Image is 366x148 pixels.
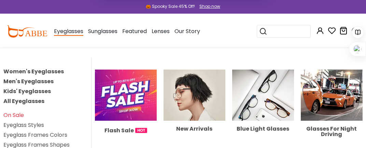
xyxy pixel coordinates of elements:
a: All Eyeglasses [3,97,44,105]
a: Eyeglass Styles [3,121,44,129]
div: New Arrivals [164,126,225,132]
img: 1724998894317IetNH.gif [135,128,147,133]
a: Glasses For Night Driving [301,91,363,137]
a: Flash Sale [95,91,157,134]
a: On Sale [3,111,24,119]
img: Glasses For Night Driving [301,70,363,121]
a: Eyeglass Frames Colors [3,131,67,139]
a: Men's Eyeglasses [3,77,54,85]
a: New Arrivals [164,91,225,131]
img: Blue Light Glasses [232,70,294,121]
img: Flash Sale [95,70,157,121]
a: Women's Eyeglasses [3,68,64,75]
div: Blue Light Glasses [232,126,294,132]
img: New Arrivals [164,70,225,121]
button: Subscribe [216,35,260,53]
span: Flash Sale [104,126,134,135]
div: Glasses For Night Driving [301,126,363,137]
button: Later [182,35,212,53]
div: Subscribe to our notifications for the latest news and updates. You can disable anytime. [133,8,260,24]
img: notification icon [106,8,133,35]
a: Blue Light Glasses [232,91,294,131]
a: Kids' Eyeglasses [3,87,51,95]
